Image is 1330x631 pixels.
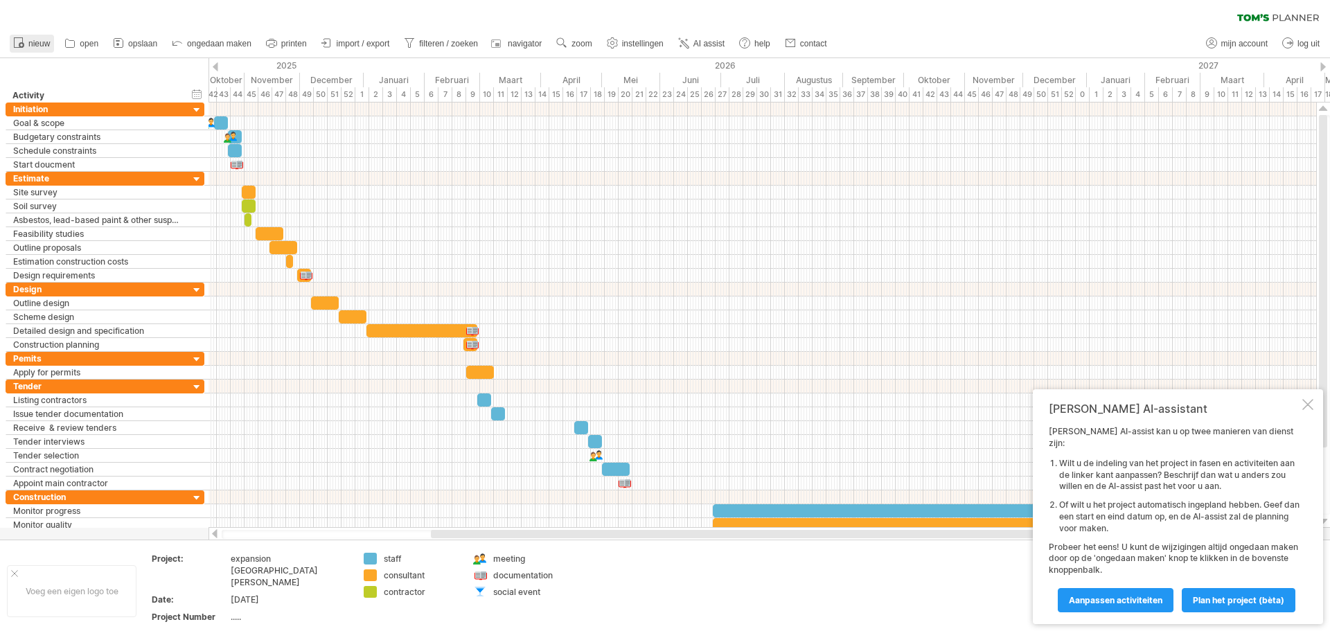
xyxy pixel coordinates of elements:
[12,89,181,103] div: Activity
[263,35,311,53] a: printen
[425,87,438,102] div: 6
[13,172,182,185] div: Estimate
[13,463,182,476] div: Contract negotiation
[1214,87,1228,102] div: 10
[882,87,896,102] div: 39
[13,158,182,171] div: Start doucment
[13,213,182,226] div: Asbestos, lead-based paint & other suspect materials
[577,87,591,102] div: 17
[281,39,307,48] span: printen
[1034,87,1048,102] div: 50
[7,565,136,617] div: Voeg een eigen logo toe
[13,199,182,213] div: Soil survey
[231,594,347,605] div: [DATE]
[425,73,480,87] div: Februari 2026
[1059,499,1300,534] li: Of wilt u het project automatisch ingepland hebben. Geef dan een start en eind datum op, en de AI...
[781,35,831,53] a: contact
[729,87,743,102] div: 28
[603,35,668,53] a: instellingen
[591,87,605,102] div: 18
[904,73,965,87] div: Oktober 2026
[411,87,425,102] div: 5
[1200,73,1264,87] div: Maart 2027
[342,87,355,102] div: 52
[13,269,182,282] div: Design requirements
[1203,35,1272,53] a: mijn account
[355,87,369,102] div: 1
[1062,87,1076,102] div: 52
[721,73,785,87] div: Juli 2026
[522,87,535,102] div: 13
[1200,87,1214,102] div: 9
[245,73,300,87] div: November 2025
[840,87,854,102] div: 36
[13,296,182,310] div: Outline design
[1297,87,1311,102] div: 16
[553,35,596,53] a: zoom
[13,366,182,379] div: Apply for permits
[383,87,397,102] div: 3
[480,73,541,87] div: Maart 2026
[13,380,182,393] div: Tender
[13,283,182,296] div: Design
[13,103,182,116] div: Initiation
[843,73,904,87] div: September 2026
[369,87,383,102] div: 2
[675,35,729,53] a: AI assist
[571,39,592,48] span: zoom
[1221,39,1268,48] span: mijn account
[1058,588,1173,612] a: Aanpassen activiteiten
[231,553,347,588] div: expansion [GEOGRAPHIC_DATA][PERSON_NAME]
[1090,87,1103,102] div: 1
[152,553,228,565] div: Project:
[716,87,729,102] div: 27
[688,87,702,102] div: 25
[799,87,813,102] div: 33
[493,586,569,598] div: social event
[300,73,364,87] div: December 2025
[702,87,716,102] div: 26
[535,87,549,102] div: 14
[286,87,300,102] div: 48
[632,87,646,102] div: 21
[1297,39,1320,48] span: log uit
[1159,87,1173,102] div: 6
[965,87,979,102] div: 45
[384,586,459,598] div: contractor
[660,73,721,87] div: Juni 2026
[28,39,50,48] span: nieuw
[896,87,910,102] div: 40
[168,35,256,53] a: ongedaan maken
[1145,87,1159,102] div: 5
[13,338,182,351] div: Construction planning
[13,144,182,157] div: Schedule constraints
[937,87,951,102] div: 43
[494,87,508,102] div: 11
[245,87,258,102] div: 45
[13,421,182,434] div: Receive & review tenders
[1264,73,1325,87] div: April 2027
[13,241,182,254] div: Outline proposals
[13,435,182,448] div: Tender interviews
[493,553,569,565] div: meeting
[743,87,757,102] div: 29
[1256,87,1270,102] div: 13
[13,186,182,199] div: Site survey
[1059,458,1300,492] li: Wilt u de indeling van het project in fasen en activiteiten aan de linker kant aanpassen? Beschri...
[231,611,347,623] div: .....
[1284,87,1297,102] div: 15
[152,611,228,623] div: Project Number
[1076,87,1090,102] div: 0
[13,490,182,504] div: Construction
[660,87,674,102] div: 23
[813,87,826,102] div: 34
[480,87,494,102] div: 10
[771,87,785,102] div: 31
[13,116,182,130] div: Goal & scope
[605,87,619,102] div: 19
[400,35,482,53] a: filteren / zoeken
[13,504,182,517] div: Monitor progress
[272,87,286,102] div: 47
[1242,87,1256,102] div: 12
[128,39,157,48] span: opslaan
